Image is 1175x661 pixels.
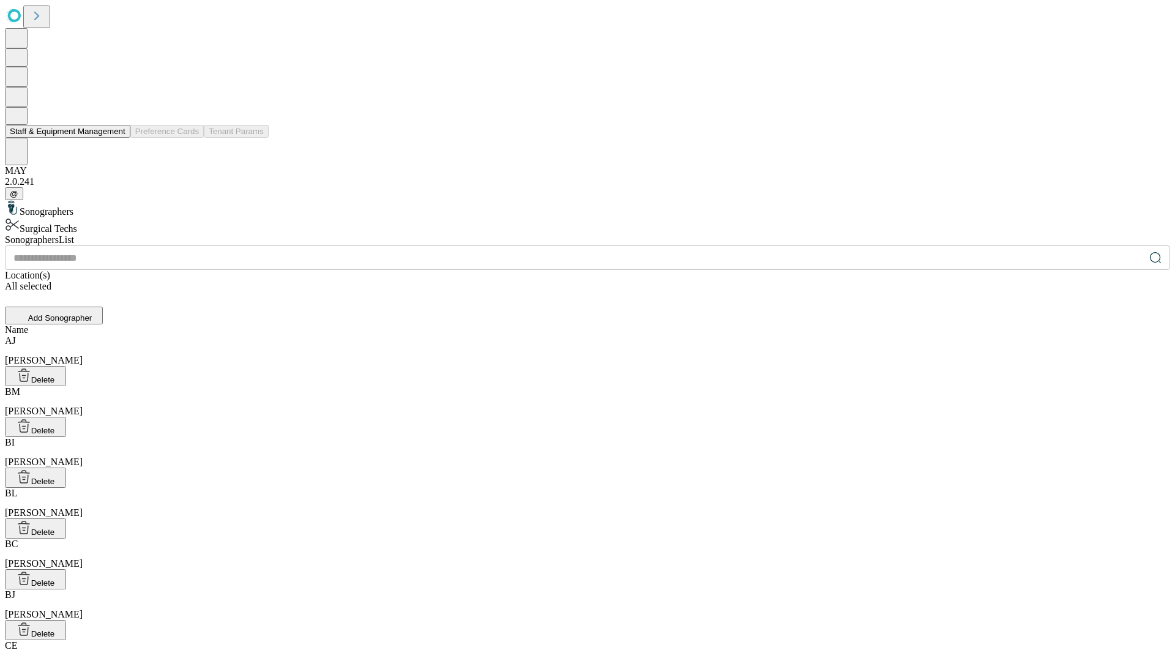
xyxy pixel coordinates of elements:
[5,488,1170,518] div: [PERSON_NAME]
[5,417,66,437] button: Delete
[5,187,23,200] button: @
[5,640,17,651] span: CE
[31,375,55,384] span: Delete
[5,335,16,346] span: AJ
[5,386,20,397] span: BM
[31,477,55,486] span: Delete
[5,589,15,600] span: BJ
[5,468,66,488] button: Delete
[130,125,204,138] button: Preference Cards
[5,518,66,539] button: Delete
[31,578,55,588] span: Delete
[5,125,130,138] button: Staff & Equipment Management
[5,270,50,280] span: Location(s)
[31,528,55,537] span: Delete
[5,200,1170,217] div: Sonographers
[10,189,18,198] span: @
[5,488,17,498] span: BL
[5,176,1170,187] div: 2.0.241
[5,569,66,589] button: Delete
[5,335,1170,366] div: [PERSON_NAME]
[31,629,55,638] span: Delete
[28,313,92,323] span: Add Sonographer
[5,437,15,447] span: BI
[5,281,1170,292] div: All selected
[5,589,1170,620] div: [PERSON_NAME]
[5,539,1170,569] div: [PERSON_NAME]
[5,386,1170,417] div: [PERSON_NAME]
[5,366,66,386] button: Delete
[5,539,18,549] span: BC
[5,234,1170,245] div: Sonographers List
[5,165,1170,176] div: MAY
[5,324,1170,335] div: Name
[31,426,55,435] span: Delete
[5,307,103,324] button: Add Sonographer
[5,217,1170,234] div: Surgical Techs
[5,437,1170,468] div: [PERSON_NAME]
[204,125,269,138] button: Tenant Params
[5,620,66,640] button: Delete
